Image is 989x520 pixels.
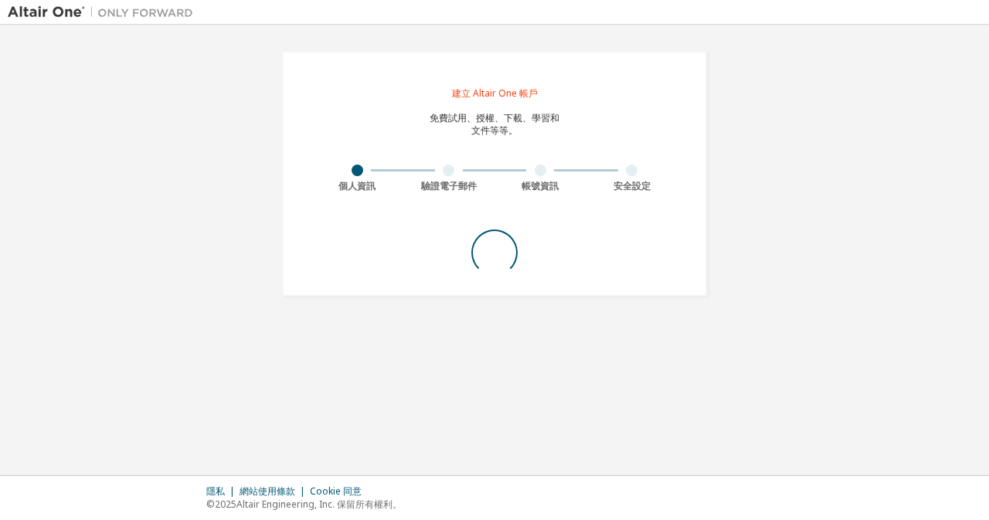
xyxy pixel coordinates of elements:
font: 免費試用、授權、下載、學習和 [430,111,559,124]
font: 文件等等。 [471,124,518,137]
font: Cookie 同意 [310,484,362,498]
font: 建立 Altair One 帳戶 [452,87,538,100]
img: 牽牛星一號 [8,5,201,20]
font: 帳號資訊 [522,179,559,192]
font: 個人資訊 [338,179,376,192]
font: 安全設定 [613,179,651,192]
font: 2025 [215,498,236,511]
font: 網站使用條款 [240,484,295,498]
font: Altair Engineering, Inc. 保留所有權利。 [236,498,402,511]
font: 驗證電子郵件 [421,179,477,192]
font: © [206,498,215,511]
font: 隱私 [206,484,225,498]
